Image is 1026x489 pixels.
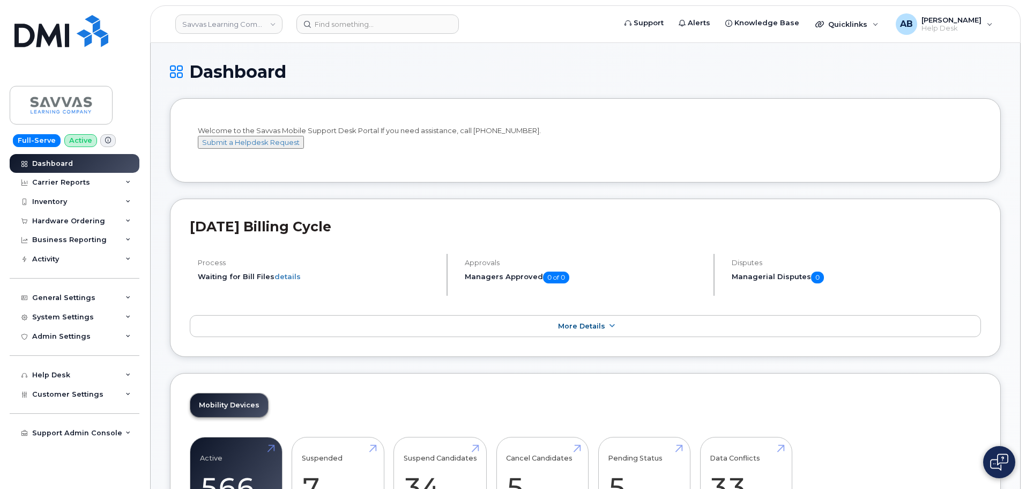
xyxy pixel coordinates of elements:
h5: Managerial Disputes [732,272,981,283]
h4: Approvals [465,259,704,267]
span: More Details [558,322,605,330]
li: Waiting for Bill Files [198,272,437,282]
h4: Disputes [732,259,981,267]
a: details [274,272,301,281]
h5: Managers Approved [465,272,704,283]
h1: Dashboard [170,62,1001,81]
a: Submit a Helpdesk Request [198,138,304,147]
a: Mobility Devices [190,393,268,417]
h2: [DATE] Billing Cycle [190,218,981,235]
button: Submit a Helpdesk Request [198,136,304,149]
img: Open chat [990,454,1008,471]
div: Welcome to the Savvas Mobile Support Desk Portal If you need assistance, call [PHONE_NUMBER]. [198,126,973,159]
h4: Process [198,259,437,267]
span: 0 of 0 [543,272,569,283]
span: 0 [811,272,824,283]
